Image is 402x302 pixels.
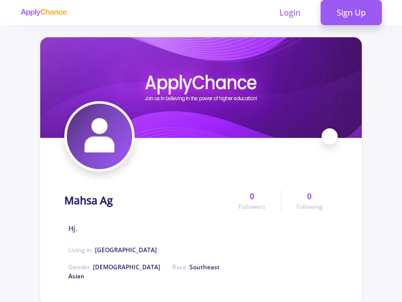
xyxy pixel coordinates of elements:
[40,37,362,138] img: Mahsa Agcover image
[68,263,160,271] span: Gender :
[68,246,157,254] span: Living in :
[307,190,312,202] span: 0
[67,104,132,169] img: Mahsa Agavatar
[68,263,220,280] span: Race :
[68,263,220,280] span: Southeast Asian
[68,223,77,234] span: Hj.
[20,9,67,17] img: applychance logo text only
[93,263,160,271] span: [DEMOGRAPHIC_DATA]
[64,194,113,207] h1: Mahsa Ag
[296,202,323,211] span: Following
[250,190,254,202] span: 0
[95,246,157,254] span: [GEOGRAPHIC_DATA]
[224,190,280,211] a: 0Followers
[281,190,338,211] a: 0Following
[239,202,265,211] span: Followers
